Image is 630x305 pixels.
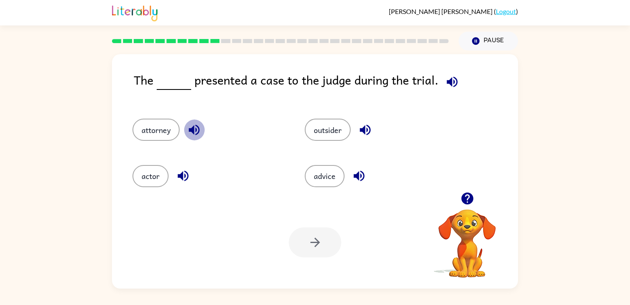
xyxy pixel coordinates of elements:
[459,32,518,50] button: Pause
[132,119,180,141] button: attorney
[389,7,518,15] div: ( )
[305,119,351,141] button: outsider
[426,197,508,279] video: Your browser must support playing .mp4 files to use Literably. Please try using another browser.
[132,165,169,187] button: actor
[496,7,516,15] a: Logout
[112,3,157,21] img: Literably
[389,7,494,15] span: [PERSON_NAME] [PERSON_NAME]
[305,165,345,187] button: advice
[134,71,518,102] div: The presented a case to the judge during the trial.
